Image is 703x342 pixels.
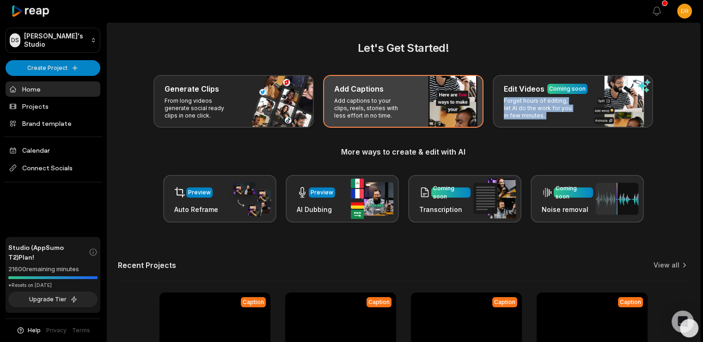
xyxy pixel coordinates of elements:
button: Create Project [6,60,100,76]
a: Projects [6,99,100,114]
a: View all [654,261,679,270]
h3: Auto Reframe [174,205,218,214]
img: transcription.png [473,179,516,218]
div: 21600 remaining minutes [8,265,98,274]
h3: Noise removal [542,205,593,214]
div: Preview [311,188,333,197]
button: Upgrade Tier [8,292,98,307]
a: Privacy [46,326,67,335]
div: Preview [188,188,211,197]
div: Coming soon [556,184,591,201]
h3: More ways to create & edit with AI [118,146,689,157]
p: [PERSON_NAME]'s Studio [24,32,87,49]
p: Add captions to your clips, reels, stories with less effort in no time. [334,97,406,119]
h2: Let's Get Started! [118,40,689,56]
a: Terms [72,326,90,335]
a: Brand template [6,116,100,131]
div: Open Intercom Messenger [672,311,694,333]
h3: AI Dubbing [297,205,335,214]
img: noise_removal.png [596,183,638,215]
span: Help [28,326,41,335]
div: *Resets on [DATE] [8,282,98,289]
img: ai_dubbing.png [351,179,393,219]
a: Home [6,81,100,97]
img: auto_reframe.png [228,181,271,217]
span: Studio (AppSumo T2) Plan! [8,243,89,262]
p: From long videos generate social ready clips in one click. [165,97,236,119]
h3: Add Captions [334,83,384,94]
span: Connect Socials [6,160,100,176]
h2: Recent Projects [118,261,176,270]
h3: Generate Clips [165,83,219,94]
p: Forget hours of editing, let AI do the work for you in few minutes. [504,97,575,119]
div: Coming soon [549,85,586,93]
h3: Transcription [419,205,471,214]
h3: Edit Videos [504,83,544,94]
div: DS [10,33,20,47]
div: Coming soon [433,184,469,201]
a: Calendar [6,143,100,158]
button: Help [16,326,41,335]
